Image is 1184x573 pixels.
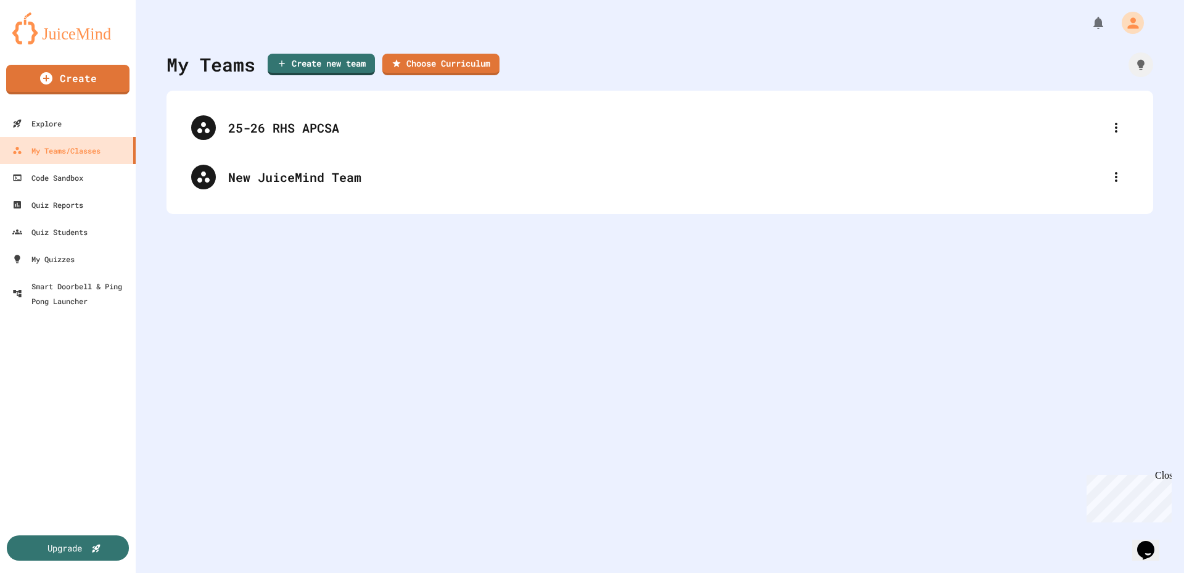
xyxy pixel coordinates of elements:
[5,5,85,78] div: Chat with us now!Close
[1068,12,1109,33] div: My Notifications
[382,54,499,75] a: Choose Curriculum
[12,12,123,44] img: logo-orange.svg
[47,542,82,554] div: Upgrade
[12,116,62,131] div: Explore
[12,279,131,308] div: Smart Doorbell & Ping Pong Launcher
[166,51,255,78] div: My Teams
[12,197,83,212] div: Quiz Reports
[6,65,129,94] a: Create
[228,118,1104,137] div: 25-26 RHS APCSA
[228,168,1104,186] div: New JuiceMind Team
[1132,524,1172,561] iframe: chat widget
[12,225,88,239] div: Quiz Students
[1109,9,1147,37] div: My Account
[1082,470,1172,522] iframe: chat widget
[1128,52,1153,77] div: How it works
[12,252,75,266] div: My Quizzes
[268,54,375,75] a: Create new team
[12,143,101,158] div: My Teams/Classes
[12,170,83,185] div: Code Sandbox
